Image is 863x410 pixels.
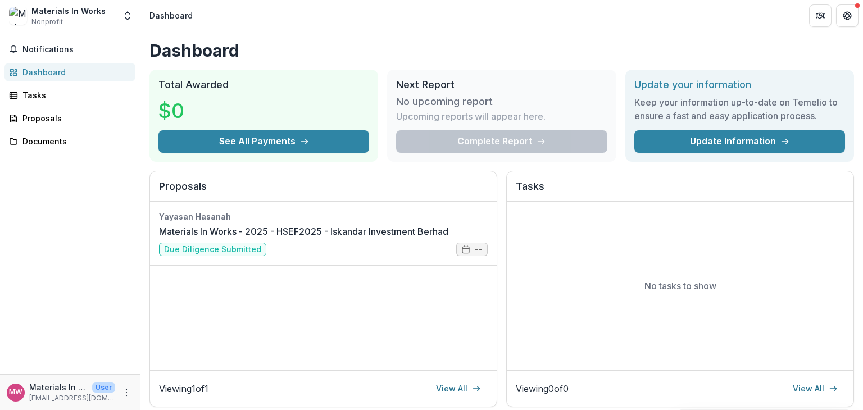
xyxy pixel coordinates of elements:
[396,79,607,91] h2: Next Report
[809,4,832,27] button: Partners
[516,382,569,395] p: Viewing 0 of 0
[92,382,115,393] p: User
[396,95,493,108] h3: No upcoming report
[158,79,369,91] h2: Total Awarded
[120,386,133,399] button: More
[429,380,488,398] a: View All
[4,109,135,127] a: Proposals
[396,110,546,123] p: Upcoming reports will appear here.
[22,89,126,101] div: Tasks
[29,381,88,393] p: Materials In Works
[634,79,845,91] h2: Update your information
[29,393,115,403] p: [EMAIL_ADDRESS][DOMAIN_NAME]
[9,389,22,396] div: Materials In Works
[22,112,126,124] div: Proposals
[4,86,135,104] a: Tasks
[158,130,369,153] button: See All Payments
[4,63,135,81] a: Dashboard
[22,45,131,54] span: Notifications
[159,180,488,202] h2: Proposals
[159,382,208,395] p: Viewing 1 of 1
[22,66,126,78] div: Dashboard
[836,4,859,27] button: Get Help
[4,132,135,151] a: Documents
[158,95,243,126] h3: $0
[31,17,63,27] span: Nonprofit
[786,380,844,398] a: View All
[4,40,135,58] button: Notifications
[634,130,845,153] a: Update Information
[516,180,844,202] h2: Tasks
[149,10,193,21] div: Dashboard
[22,135,126,147] div: Documents
[644,279,716,293] p: No tasks to show
[145,7,197,24] nav: breadcrumb
[9,7,27,25] img: Materials In Works
[149,40,854,61] h1: Dashboard
[120,4,135,27] button: Open entity switcher
[31,5,106,17] div: Materials In Works
[634,95,845,122] h3: Keep your information up-to-date on Temelio to ensure a fast and easy application process.
[159,225,448,238] a: Materials In Works - 2025 - HSEF2025 - Iskandar Investment Berhad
